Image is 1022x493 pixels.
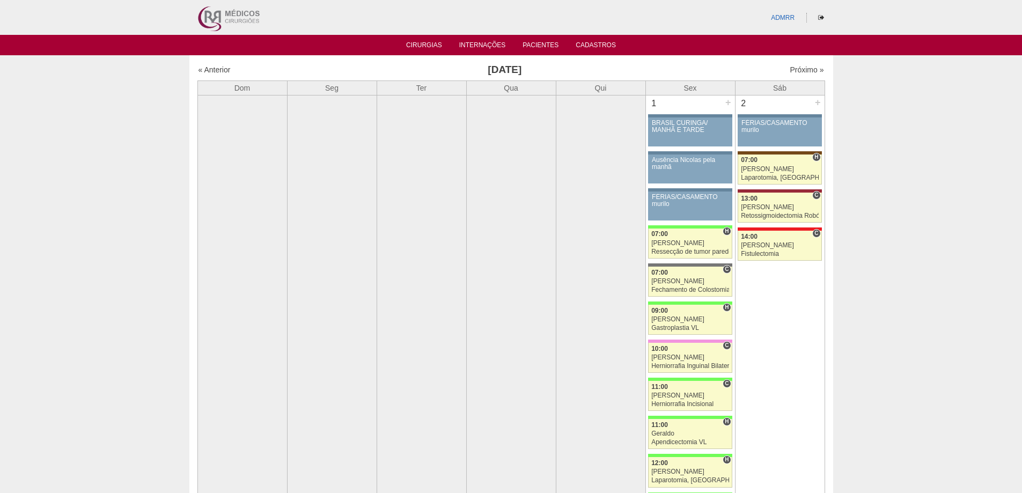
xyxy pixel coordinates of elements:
[459,41,506,52] a: Internações
[738,154,821,185] a: H 07:00 [PERSON_NAME] Laparotomia, [GEOGRAPHIC_DATA], Drenagem, Bridas
[741,166,819,173] div: [PERSON_NAME]
[651,286,729,293] div: Fechamento de Colostomia ou Enterostomia
[648,454,732,457] div: Key: Brasil
[648,381,732,411] a: C 11:00 [PERSON_NAME] Herniorrafia Incisional
[648,151,732,154] div: Key: Aviso
[648,117,732,146] a: BRASIL CURINGA/ MANHÃ E TARDE
[723,341,731,350] span: Consultório
[741,212,819,219] div: Retossigmoidectomia Robótica
[648,340,732,343] div: Key: Albert Einstein
[648,263,732,267] div: Key: Santa Catarina
[648,301,732,305] div: Key: Brasil
[652,157,729,171] div: Ausência Nicolas pela manhã
[648,225,732,229] div: Key: Brasil
[812,229,820,238] span: Consultório
[736,95,752,112] div: 2
[651,363,729,370] div: Herniorrafia Inguinal Bilateral
[648,229,732,259] a: H 07:00 [PERSON_NAME] Ressecção de tumor parede abdominal pélvica
[741,174,819,181] div: Laparotomia, [GEOGRAPHIC_DATA], Drenagem, Bridas
[648,378,732,381] div: Key: Brasil
[648,114,732,117] div: Key: Aviso
[723,303,731,312] span: Hospital
[651,477,729,484] div: Laparotomia, [GEOGRAPHIC_DATA], Drenagem, Bridas VL
[723,417,731,426] span: Hospital
[648,305,732,335] a: H 09:00 [PERSON_NAME] Gastroplastia VL
[651,430,729,437] div: Geraldo
[741,242,819,249] div: [PERSON_NAME]
[812,153,820,161] span: Hospital
[738,227,821,231] div: Key: Assunção
[812,191,820,200] span: Consultório
[738,193,821,223] a: C 13:00 [PERSON_NAME] Retossigmoidectomia Robótica
[651,240,729,247] div: [PERSON_NAME]
[648,416,732,419] div: Key: Brasil
[723,379,731,388] span: Consultório
[651,383,668,391] span: 11:00
[648,457,732,487] a: H 12:00 [PERSON_NAME] Laparotomia, [GEOGRAPHIC_DATA], Drenagem, Bridas VL
[198,65,231,74] a: « Anterior
[651,248,729,255] div: Ressecção de tumor parede abdominal pélvica
[648,192,732,220] a: FÉRIAS/CASAMENTO murilo
[651,354,729,361] div: [PERSON_NAME]
[723,227,731,236] span: Hospital
[723,455,731,464] span: Hospital
[738,231,821,261] a: C 14:00 [PERSON_NAME] Fistulectomia
[724,95,733,109] div: +
[790,65,824,74] a: Próximo »
[406,41,442,52] a: Cirurgias
[651,401,729,408] div: Herniorrafia Incisional
[651,269,668,276] span: 07:00
[652,120,729,134] div: BRASIL CURINGA/ MANHÃ E TARDE
[648,188,732,192] div: Key: Aviso
[651,278,729,285] div: [PERSON_NAME]
[771,14,795,21] a: ADMRR
[651,468,729,475] div: [PERSON_NAME]
[648,343,732,373] a: C 10:00 [PERSON_NAME] Herniorrafia Inguinal Bilateral
[651,325,729,332] div: Gastroplastia VL
[651,316,729,323] div: [PERSON_NAME]
[348,62,661,78] h3: [DATE]
[523,41,558,52] a: Pacientes
[287,80,377,95] th: Seg
[741,120,818,134] div: FÉRIAS/CASAMENTO murilo
[197,80,287,95] th: Dom
[818,14,824,21] i: Sair
[741,156,758,164] span: 07:00
[813,95,822,109] div: +
[651,230,668,238] span: 07:00
[648,419,732,449] a: H 11:00 Geraldo Apendicectomia VL
[651,392,729,399] div: [PERSON_NAME]
[651,439,729,446] div: Apendicectomia VL
[652,194,729,208] div: FÉRIAS/CASAMENTO murilo
[377,80,466,95] th: Ter
[741,195,758,202] span: 13:00
[738,189,821,193] div: Key: Sírio Libanês
[741,233,758,240] span: 14:00
[645,80,735,95] th: Sex
[556,80,645,95] th: Qui
[738,151,821,154] div: Key: Santa Joana
[646,95,663,112] div: 1
[723,265,731,274] span: Consultório
[738,114,821,117] div: Key: Aviso
[735,80,825,95] th: Sáb
[648,154,732,183] a: Ausência Nicolas pela manhã
[651,345,668,352] span: 10:00
[741,204,819,211] div: [PERSON_NAME]
[738,117,821,146] a: FÉRIAS/CASAMENTO murilo
[648,267,732,297] a: C 07:00 [PERSON_NAME] Fechamento de Colostomia ou Enterostomia
[466,80,556,95] th: Qua
[651,307,668,314] span: 09:00
[576,41,616,52] a: Cadastros
[741,251,819,257] div: Fistulectomia
[651,459,668,467] span: 12:00
[651,421,668,429] span: 11:00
